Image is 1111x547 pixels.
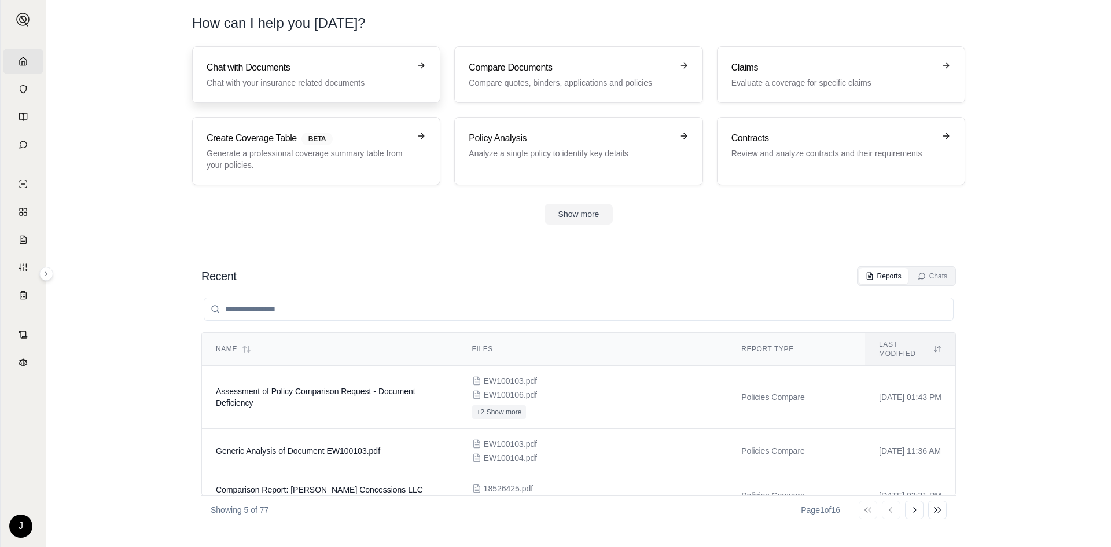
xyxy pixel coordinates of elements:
h3: Create Coverage Table [207,131,410,145]
h3: Compare Documents [469,61,672,75]
button: Expand sidebar [39,267,53,281]
a: Chat with DocumentsChat with your insurance related documents [192,46,440,103]
div: Page 1 of 16 [801,504,840,516]
p: Chat with your insurance related documents [207,77,410,89]
a: Legal Search Engine [3,350,43,375]
div: Reports [866,271,902,281]
a: ContractsReview and analyze contracts and their requirements [717,117,965,185]
p: Analyze a single policy to identify key details [469,148,672,159]
td: Policies Compare [727,473,865,518]
td: [DATE] 02:31 PM [865,473,955,518]
span: Assessment of Policy Comparison Request - Document Deficiency [216,387,415,408]
th: Report Type [727,333,865,366]
td: Policies Compare [727,366,865,429]
a: Home [3,49,43,74]
a: Claim Coverage [3,227,43,252]
p: Evaluate a coverage for specific claims [731,77,935,89]
span: EW100103.pdf [484,438,538,450]
button: Chats [911,268,954,284]
a: Contract Analysis [3,322,43,347]
span: 18526425.pdf [484,483,534,494]
a: Compare DocumentsCompare quotes, binders, applications and policies [454,46,702,103]
td: [DATE] 01:43 PM [865,366,955,429]
h3: Policy Analysis [469,131,672,145]
h2: Recent [201,268,236,284]
th: Files [458,333,728,366]
a: Coverage Table [3,282,43,308]
button: Expand sidebar [12,8,35,31]
a: Chat [3,132,43,157]
a: Policy AnalysisAnalyze a single policy to identify key details [454,117,702,185]
td: Policies Compare [727,429,865,473]
h3: Claims [731,61,935,75]
p: Review and analyze contracts and their requirements [731,148,935,159]
span: Comparison Report: J Mac Concessions LLC 2024-2025 Policy vs. 2025-2026 Quote [216,485,423,506]
h1: How can I help you [DATE]? [192,14,366,32]
p: Generate a professional coverage summary table from your policies. [207,148,410,171]
div: Name [216,344,444,354]
button: Show more [545,204,613,225]
button: Reports [859,268,908,284]
img: Expand sidebar [16,13,30,27]
div: Chats [918,271,947,281]
h3: Chat with Documents [207,61,410,75]
button: +2 Show more [472,405,527,419]
a: Prompt Library [3,104,43,130]
div: J [9,515,32,538]
p: Showing 5 of 77 [211,504,268,516]
a: ClaimsEvaluate a coverage for specific claims [717,46,965,103]
a: Custom Report [3,255,43,280]
div: Last modified [879,340,941,358]
h3: Contracts [731,131,935,145]
a: Policy Comparisons [3,199,43,225]
span: EW100104.pdf [484,452,538,464]
p: Compare quotes, binders, applications and policies [469,77,672,89]
a: Create Coverage TableBETAGenerate a professional coverage summary table from your policies. [192,117,440,185]
span: Generic Analysis of Document EW100103.pdf [216,446,380,456]
a: Documents Vault [3,76,43,102]
span: EW100106.pdf [484,389,538,401]
a: Single Policy [3,171,43,197]
span: EW100103.pdf [484,375,538,387]
td: [DATE] 11:36 AM [865,429,955,473]
span: BETA [301,133,333,145]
